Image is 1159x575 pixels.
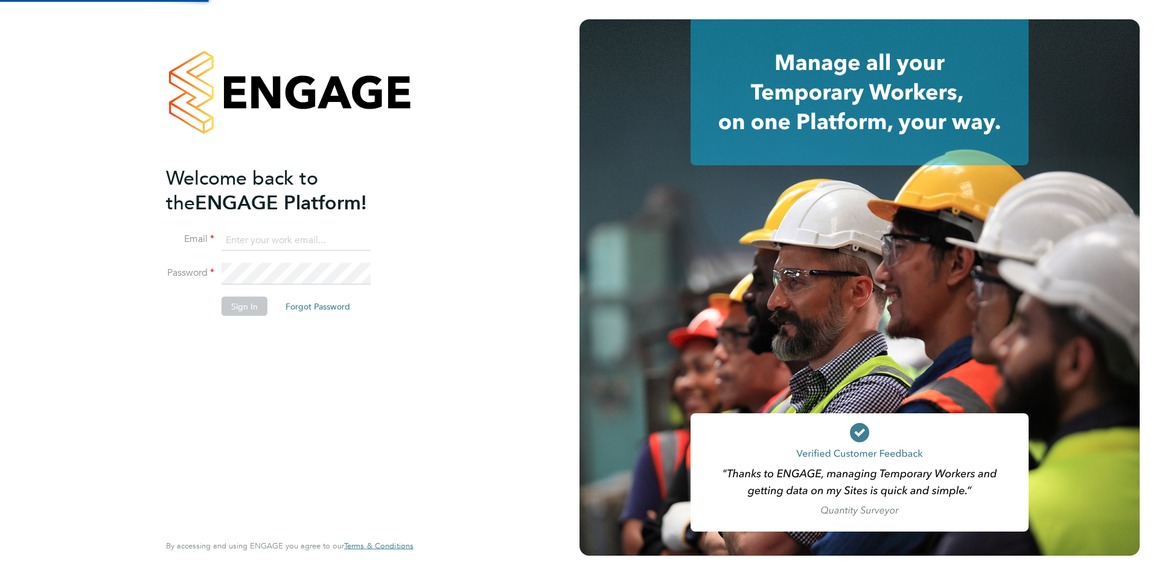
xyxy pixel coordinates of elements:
span: Welcome back to the [166,166,318,214]
button: Forgot Password [276,297,360,316]
button: Sign In [222,297,267,316]
label: Password [166,267,214,279]
h2: ENGAGE Platform! [166,165,401,215]
input: Enter your work email... [222,229,371,251]
span: Terms & Conditions [344,541,413,551]
span: By accessing and using ENGAGE you agree to our [166,541,413,551]
label: Email [166,233,214,246]
a: Terms & Conditions [344,541,413,551]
